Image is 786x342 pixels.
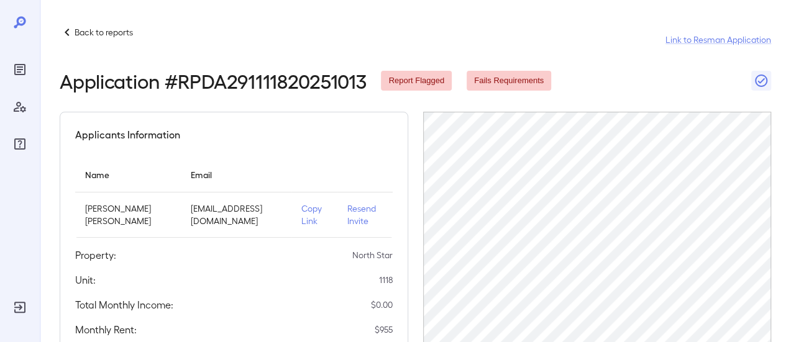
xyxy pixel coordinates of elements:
p: [EMAIL_ADDRESS][DOMAIN_NAME] [191,202,281,227]
h2: Application # RPDA291111820251013 [60,70,366,92]
p: Back to reports [75,26,133,38]
div: Reports [10,60,30,79]
p: $ 955 [375,323,393,336]
p: [PERSON_NAME] [PERSON_NAME] [85,202,171,227]
div: FAQ [10,134,30,154]
button: Close Report [751,71,771,91]
th: Email [181,157,291,192]
p: $ 0.00 [371,299,393,311]
h5: Unit: [75,272,96,287]
h5: Property: [75,248,116,263]
th: Name [75,157,181,192]
div: Manage Users [10,97,30,117]
p: Copy Link [301,202,327,227]
h5: Monthly Rent: [75,322,137,337]
p: Resend Invite [347,202,383,227]
p: North Star [352,249,393,261]
div: Log Out [10,297,30,317]
span: Fails Requirements [467,75,551,87]
h5: Total Monthly Income: [75,297,173,312]
table: simple table [75,157,393,238]
a: Link to Resman Application [665,34,771,46]
p: 1118 [379,274,393,286]
span: Report Flagged [381,75,452,87]
h5: Applicants Information [75,127,180,142]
